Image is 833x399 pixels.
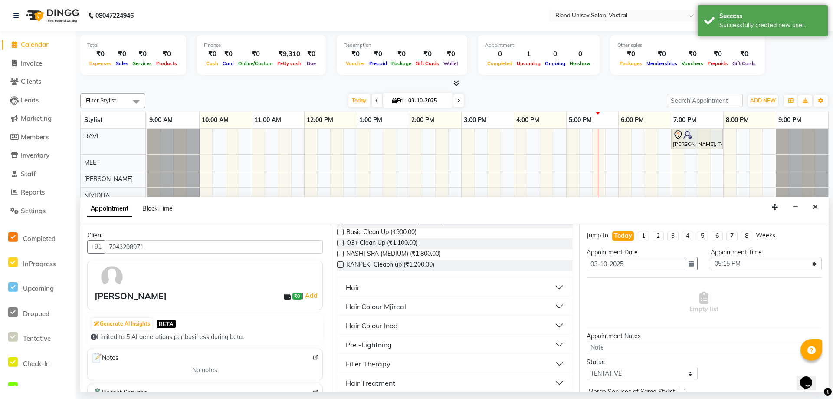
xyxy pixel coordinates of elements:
[84,116,102,124] span: Stylist
[344,60,367,66] span: Voucher
[346,320,398,331] div: Hair Colour Inoa
[154,49,179,59] div: ₹0
[357,114,384,126] a: 1:00 PM
[304,290,319,301] a: Add
[689,292,718,314] span: Empty list
[2,169,74,179] a: Staff
[87,60,114,66] span: Expenses
[341,280,569,295] button: Hair
[2,114,74,124] a: Marketing
[705,49,730,59] div: ₹0
[741,231,752,241] li: 8
[711,248,822,257] div: Appointment Time
[389,60,413,66] span: Package
[236,49,275,59] div: ₹0
[543,60,567,66] span: Ongoing
[147,114,175,126] a: 9:00 AM
[346,378,395,388] div: Hair Treatment
[567,114,594,126] a: 5:00 PM
[131,60,154,66] span: Services
[114,60,131,66] span: Sales
[2,96,74,106] a: Leads
[367,49,389,59] div: ₹0
[567,60,593,66] span: No show
[341,299,569,314] button: Hair Colour Mjireal
[614,231,632,241] div: Today
[91,333,319,342] div: Limited to 5 AI generations per business during beta.
[21,188,45,196] span: Reports
[2,59,74,69] a: Invoice
[587,248,698,257] div: Appointment Date
[413,49,441,59] div: ₹0
[87,231,323,240] div: Client
[87,201,132,217] span: Appointment
[200,114,231,126] a: 10:00 AM
[346,340,392,350] div: Pre -Lightning
[292,293,302,300] span: ₹0
[21,77,41,86] span: Clients
[275,49,304,59] div: ₹9,310
[341,375,569,391] button: Hair Treatment
[719,21,821,30] div: Successfully created new user.
[644,60,679,66] span: Memberships
[23,310,49,318] span: Dropped
[305,60,318,66] span: Due
[84,191,110,199] span: NIVIDITA
[667,231,679,241] li: 3
[236,60,275,66] span: Online/Custom
[2,206,74,216] a: Settings
[705,60,730,66] span: Prepaids
[441,49,460,59] div: ₹0
[21,133,49,141] span: Members
[220,60,236,66] span: Card
[252,114,283,126] a: 11:00 AM
[95,290,167,303] div: [PERSON_NAME]
[485,42,593,49] div: Appointment
[95,3,134,28] b: 08047224946
[21,207,46,215] span: Settings
[21,170,36,178] span: Staff
[87,49,114,59] div: ₹0
[2,77,74,87] a: Clients
[23,334,51,343] span: Tentative
[131,49,154,59] div: ₹0
[23,284,54,293] span: Upcoming
[679,49,705,59] div: ₹0
[389,49,413,59] div: ₹0
[204,60,220,66] span: Cash
[154,60,179,66] span: Products
[543,49,567,59] div: 0
[105,240,323,254] input: Search by Name/Mobile/Email/Code
[341,337,569,353] button: Pre -Lightning
[86,97,116,104] span: Filter Stylist
[346,260,434,271] span: KANPEKI Cleabn up (₹1,200.00)
[587,257,685,270] input: yyyy-mm-dd
[348,94,370,107] span: Today
[724,114,751,126] a: 8:00 PM
[730,49,758,59] div: ₹0
[346,249,441,260] span: NASHI SPA (MEDIUM) (₹1,800.00)
[305,114,335,126] a: 12:00 PM
[797,364,824,390] iframe: chat widget
[346,359,390,369] div: Filler Therapy
[567,49,593,59] div: 0
[304,49,319,59] div: ₹0
[730,60,758,66] span: Gift Cards
[2,132,74,142] a: Members
[672,130,722,148] div: [PERSON_NAME], TK01, 07:00 PM-08:00 PM, Global Colour [DEMOGRAPHIC_DATA]
[91,388,147,398] span: Recent Services
[712,231,723,241] li: 6
[157,320,176,328] span: BETA
[114,49,131,59] div: ₹0
[726,231,738,241] li: 7
[367,60,389,66] span: Prepaid
[406,94,449,107] input: 2025-10-03
[341,318,569,333] button: Hair Colour Inoa
[21,151,49,159] span: Inventory
[220,49,236,59] div: ₹0
[776,114,803,126] a: 9:00 PM
[617,42,758,49] div: Other sales
[302,290,319,301] span: |
[341,356,569,372] button: Filler Therapy
[21,59,42,67] span: Invoice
